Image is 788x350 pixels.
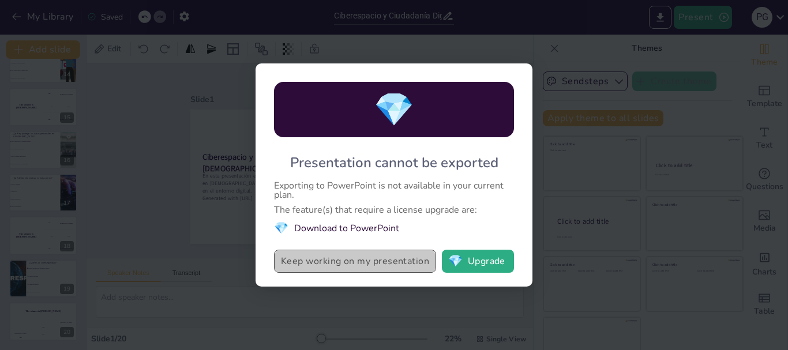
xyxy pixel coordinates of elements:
button: Keep working on my presentation [274,250,436,273]
span: diamond [374,88,414,132]
button: diamondUpgrade [442,250,514,273]
li: Download to PowerPoint [274,220,514,236]
span: diamond [274,220,288,236]
span: diamond [448,255,463,267]
div: The feature(s) that require a license upgrade are: [274,205,514,214]
div: Exporting to PowerPoint is not available in your current plan. [274,181,514,200]
div: Presentation cannot be exported [290,153,498,172]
